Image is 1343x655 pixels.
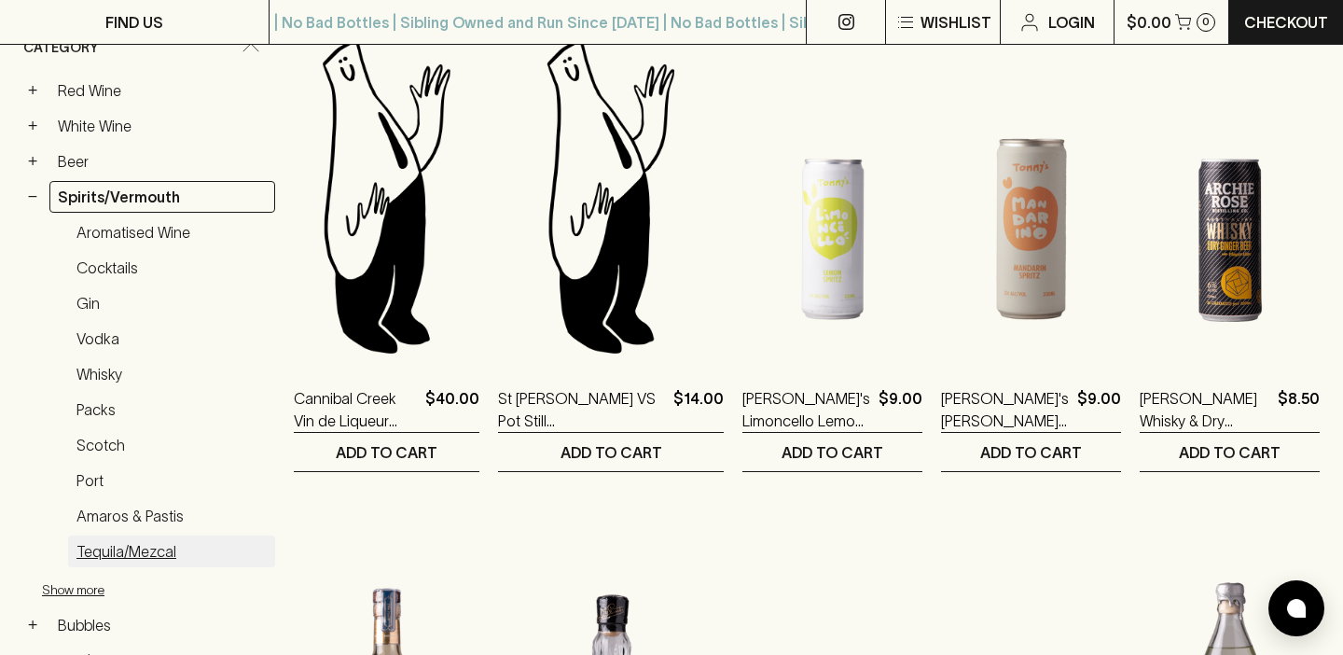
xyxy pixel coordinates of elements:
a: [PERSON_NAME]'s [PERSON_NAME] Mandarin Spritz 330ml [941,387,1070,432]
a: Amaros & Pastis [68,500,275,532]
button: ADD TO CART [498,433,724,471]
a: Cannibal Creek Vin de Liqueur 2016 [294,387,418,432]
p: $14.00 [673,387,724,432]
a: Packs [68,394,275,425]
p: 0 [1202,17,1210,27]
a: Aromatised Wine [68,216,275,248]
img: bubble-icon [1287,599,1306,618]
button: + [23,117,42,135]
p: $40.00 [425,387,479,432]
img: Archie Rose Whisky & Dry Ginger Beer with Finger Lime 330ml [1140,33,1320,359]
a: Scotch [68,429,275,461]
a: St [PERSON_NAME] VS Pot Still [PERSON_NAME] 150ml [498,387,666,432]
img: Tommy's Mandarino Mandarin Spritz 330ml [941,33,1121,359]
a: Gin [68,287,275,319]
p: ADD TO CART [561,441,662,464]
a: Port [68,465,275,496]
button: + [23,152,42,171]
img: Blackhearts & Sparrows Man [294,33,479,359]
img: Blackhearts & Sparrows Man [498,33,724,359]
div: Category [23,21,275,75]
a: [PERSON_NAME] Whisky & Dry Ginger Beer with Finger Lime 330ml [1140,387,1270,432]
p: Login [1048,11,1095,34]
img: Tommy's Limoncello Lemon Spritz 330ml [742,33,922,359]
button: ADD TO CART [742,433,922,471]
p: ADD TO CART [336,441,437,464]
a: Vodka [68,323,275,355]
p: $0.00 [1127,11,1171,34]
a: Spirits/Vermouth [49,181,275,213]
a: Red Wine [49,75,275,106]
a: White Wine [49,110,275,142]
p: Checkout [1244,11,1328,34]
a: Bubbles [49,609,275,641]
a: Beer [49,146,275,177]
button: Show more [42,571,286,609]
p: $8.50 [1278,387,1320,432]
p: $9.00 [1077,387,1121,432]
p: ADD TO CART [1179,441,1281,464]
button: + [23,616,42,634]
a: [PERSON_NAME]'s Limoncello Lemon Spritz 330ml [742,387,871,432]
button: ADD TO CART [941,433,1121,471]
p: ADD TO CART [980,441,1082,464]
a: Whisky [68,358,275,390]
a: Cocktails [68,252,275,284]
button: ADD TO CART [1140,433,1320,471]
span: Category [23,36,98,60]
button: − [23,188,42,206]
p: $9.00 [879,387,922,432]
p: FIND US [105,11,163,34]
a: Tequila/Mezcal [68,536,275,567]
p: Wishlist [921,11,991,34]
button: + [23,81,42,100]
button: ADD TO CART [294,433,479,471]
p: ADD TO CART [782,441,883,464]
